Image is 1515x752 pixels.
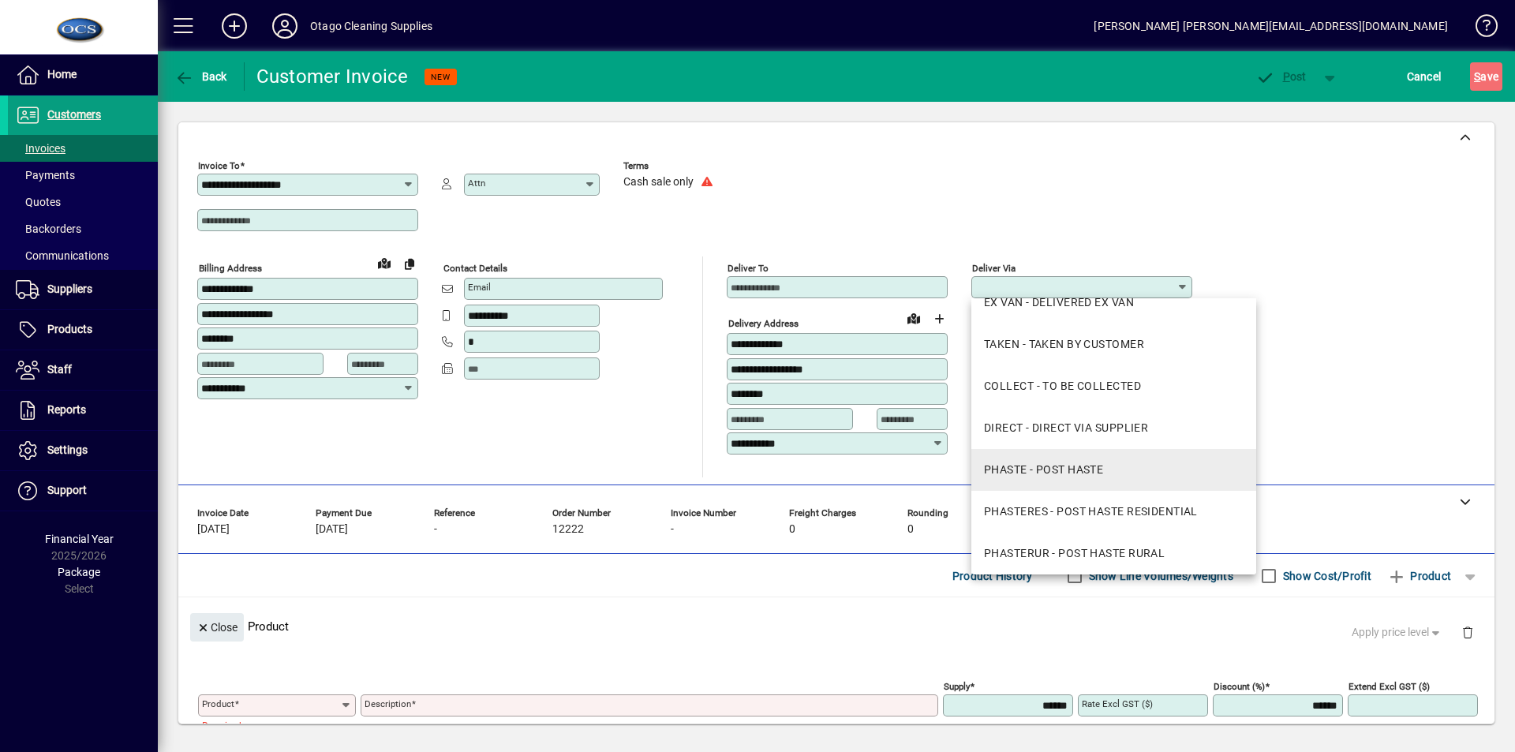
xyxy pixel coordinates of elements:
[47,443,88,456] span: Settings
[47,484,87,496] span: Support
[623,176,694,189] span: Cash sale only
[728,263,769,274] mat-label: Deliver To
[365,698,411,709] mat-label: Description
[16,169,75,181] span: Payments
[1474,70,1480,83] span: S
[468,178,485,189] mat-label: Attn
[907,523,914,536] span: 0
[170,62,231,91] button: Back
[1449,625,1487,639] app-page-header-button: Delete
[178,597,1494,655] div: Product
[196,615,238,641] span: Close
[1255,70,1307,83] span: ost
[789,523,795,536] span: 0
[47,323,92,335] span: Products
[431,72,451,82] span: NEW
[1086,568,1233,584] label: Show Line Volumes/Weights
[946,562,1039,590] button: Product History
[197,523,230,536] span: [DATE]
[8,55,158,95] a: Home
[434,523,437,536] span: -
[58,566,100,578] span: Package
[971,449,1256,491] mat-option: PHASTE - POST HASTE
[971,491,1256,533] mat-option: PHASTERES - POST HASTE RESIDENTIAL
[1349,681,1430,692] mat-label: Extend excl GST ($)
[198,160,240,171] mat-label: Invoice To
[8,189,158,215] a: Quotes
[1403,62,1446,91] button: Cancel
[310,13,432,39] div: Otago Cleaning Supplies
[671,523,674,536] span: -
[971,407,1256,449] mat-option: DIRECT - DIRECT VIA SUPPLIER
[1214,681,1265,692] mat-label: Discount (%)
[202,698,234,709] mat-label: Product
[8,310,158,350] a: Products
[901,305,926,331] a: View on map
[47,108,101,121] span: Customers
[984,545,1165,562] div: PHASTERUR - POST HASTE RURAL
[16,196,61,208] span: Quotes
[158,62,245,91] app-page-header-button: Back
[8,215,158,242] a: Backorders
[1464,3,1495,54] a: Knowledge Base
[8,391,158,430] a: Reports
[16,249,109,262] span: Communications
[202,716,343,733] mat-error: Required
[1352,624,1443,641] span: Apply price level
[174,70,227,83] span: Back
[984,294,1134,311] div: EX VAN - DELIVERED EX VAN
[8,431,158,470] a: Settings
[984,462,1103,478] div: PHASTE - POST HASTE
[8,135,158,162] a: Invoices
[984,420,1148,436] div: DIRECT - DIRECT VIA SUPPLIER
[260,12,310,40] button: Profile
[316,523,348,536] span: [DATE]
[972,263,1016,274] mat-label: Deliver via
[372,250,397,275] a: View on map
[944,681,970,692] mat-label: Supply
[1407,64,1442,89] span: Cancel
[971,365,1256,407] mat-option: COLLECT - TO BE COLLECTED
[926,306,952,331] button: Choose address
[47,363,72,376] span: Staff
[971,533,1256,574] mat-option: PHASTERUR - POST HASTE RURAL
[8,350,158,390] a: Staff
[47,282,92,295] span: Suppliers
[1474,64,1498,89] span: ave
[552,523,584,536] span: 12222
[971,324,1256,365] mat-option: TAKEN - TAKEN BY CUSTOMER
[8,270,158,309] a: Suppliers
[1248,62,1315,91] button: Post
[1082,698,1153,709] mat-label: Rate excl GST ($)
[8,242,158,269] a: Communications
[256,64,409,89] div: Customer Invoice
[397,251,422,276] button: Copy to Delivery address
[1470,62,1502,91] button: Save
[190,613,244,642] button: Close
[971,282,1256,324] mat-option: EX VAN - DELIVERED EX VAN
[1345,619,1450,647] button: Apply price level
[468,282,491,293] mat-label: Email
[16,142,65,155] span: Invoices
[8,471,158,511] a: Support
[16,223,81,235] span: Backorders
[984,336,1144,353] div: TAKEN - TAKEN BY CUSTOMER
[186,619,248,634] app-page-header-button: Close
[1280,568,1371,584] label: Show Cost/Profit
[952,563,1033,589] span: Product History
[1094,13,1448,39] div: [PERSON_NAME] [PERSON_NAME][EMAIL_ADDRESS][DOMAIN_NAME]
[47,68,77,80] span: Home
[623,161,718,171] span: Terms
[45,533,114,545] span: Financial Year
[209,12,260,40] button: Add
[984,503,1198,520] div: PHASTERES - POST HASTE RESIDENTIAL
[47,403,86,416] span: Reports
[1449,613,1487,651] button: Delete
[8,162,158,189] a: Payments
[1283,70,1290,83] span: P
[984,378,1141,395] div: COLLECT - TO BE COLLECTED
